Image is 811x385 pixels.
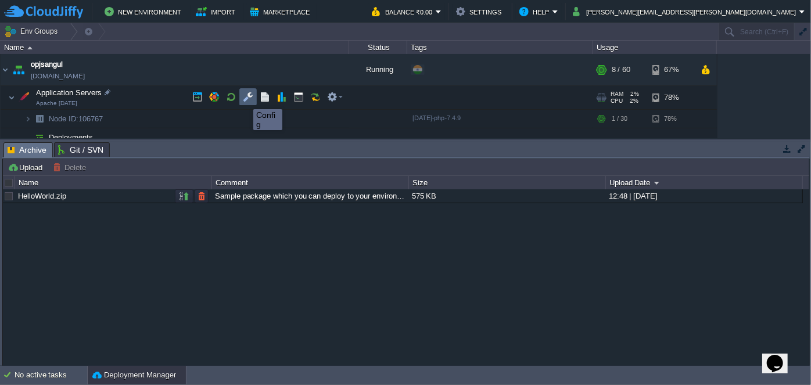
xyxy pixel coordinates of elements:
[611,98,623,105] span: CPU
[24,128,31,146] img: AMDAwAAAACH5BAEAAAAALAAAAAABAAEAAAICRAEAOw==
[105,5,185,19] button: New Environment
[1,54,10,85] img: AMDAwAAAACH5BAEAAAAALAAAAAABAAEAAAICRAEAOw==
[31,128,48,146] img: AMDAwAAAACH5BAEAAAAALAAAAAABAAEAAAICRAEAOw==
[31,110,48,128] img: AMDAwAAAACH5BAEAAAAALAAAAAABAAEAAAICRAEAOw==
[8,86,15,109] img: AMDAwAAAACH5BAEAAAAALAAAAAABAAEAAAICRAEAOw==
[35,88,103,98] span: Application Servers
[10,54,27,85] img: AMDAwAAAACH5BAEAAAAALAAAAAABAAEAAAICRAEAOw==
[24,110,31,128] img: AMDAwAAAACH5BAEAAAAALAAAAAABAAEAAAICRAEAOw==
[48,114,105,124] span: 106767
[92,369,176,381] button: Deployment Manager
[48,132,95,142] a: Deployments
[612,54,630,85] div: 8 / 60
[16,176,211,189] div: Name
[652,54,690,85] div: 67%
[1,41,349,54] div: Name
[27,46,33,49] img: AMDAwAAAACH5BAEAAAAALAAAAAABAAEAAAICRAEAOw==
[408,41,593,54] div: Tags
[409,189,605,203] div: 575 KB
[18,192,66,200] a: HelloWorld.zip
[628,91,640,98] span: 2%
[15,366,87,384] div: No active tasks
[8,162,46,172] button: Upload
[606,189,802,203] div: 12:48 | [DATE]
[594,41,716,54] div: Usage
[250,5,313,19] button: Marketplace
[256,110,279,129] div: Config
[372,5,436,19] button: Balance ₹0.00
[456,5,505,19] button: Settings
[412,114,461,121] span: [DATE]-php-7.4.9
[607,176,802,189] div: Upload Date
[16,86,32,109] img: AMDAwAAAACH5BAEAAAAALAAAAAABAAEAAAICRAEAOw==
[4,5,83,19] img: CloudJiffy
[350,41,407,54] div: Status
[519,5,552,19] button: Help
[58,143,103,157] span: Git / SVN
[4,23,62,39] button: Env Groups
[652,110,690,128] div: 78%
[36,100,77,107] span: Apache [DATE]
[8,143,46,157] span: Archive
[212,189,408,203] div: Sample package which you can deploy to your environment. Feel free to delete and upload a package...
[573,5,799,19] button: [PERSON_NAME][EMAIL_ADDRESS][PERSON_NAME][DOMAIN_NAME]
[762,339,799,373] iframe: chat widget
[31,59,63,70] a: opjsangul
[652,86,690,109] div: 78%
[196,5,239,19] button: Import
[31,70,85,82] a: [DOMAIN_NAME]
[53,162,89,172] button: Delete
[48,114,105,124] a: Node ID:106767
[612,110,627,128] div: 1 / 30
[213,176,408,189] div: Comment
[49,114,78,123] span: Node ID:
[349,54,407,85] div: Running
[410,176,605,189] div: Size
[627,98,639,105] span: 2%
[611,91,623,98] span: RAM
[35,88,103,97] a: Application ServersApache [DATE]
